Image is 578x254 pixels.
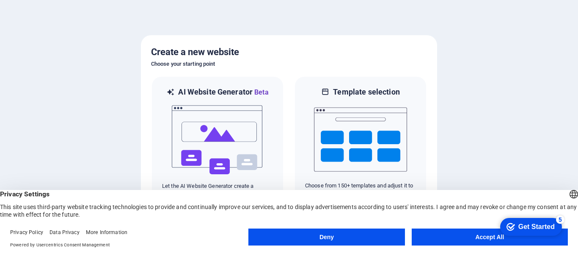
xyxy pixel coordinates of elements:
[151,76,284,209] div: AI Website GeneratorBetaaiLet the AI Website Generator create a website based on your input.
[25,9,61,17] div: Get Started
[7,4,69,22] div: Get Started 5 items remaining, 0% complete
[162,182,273,198] p: Let the AI Website Generator create a website based on your input.
[178,87,268,98] h6: AI Website Generator
[253,88,269,96] span: Beta
[151,45,427,59] h5: Create a new website
[151,59,427,69] h6: Choose your starting point
[63,2,71,10] div: 5
[171,98,264,182] img: ai
[294,76,427,209] div: Template selectionChoose from 150+ templates and adjust it to you needs.
[333,87,399,97] h6: Template selection
[305,182,416,197] p: Choose from 150+ templates and adjust it to you needs.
